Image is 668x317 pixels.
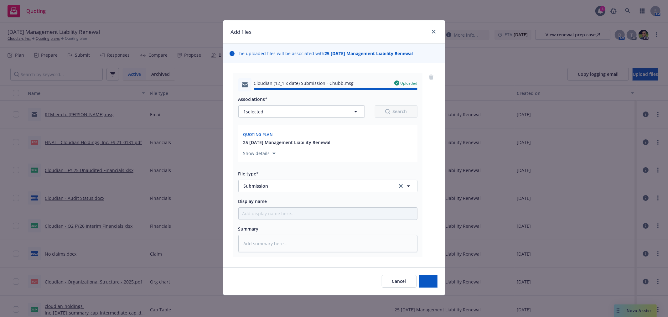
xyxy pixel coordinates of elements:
span: File type* [238,171,259,177]
span: Cloudian (12_1 x date) Submission - Chubb.msg [254,80,354,86]
strong: 25 [DATE] Management Liability Renewal [325,50,413,56]
button: 25 [DATE] Management Liability Renewal [243,139,331,146]
button: Cancel [382,275,417,288]
span: The uploaded files will be associated with [237,50,413,57]
span: 1 selected [244,108,264,115]
h1: Add files [231,28,252,36]
button: Add files [419,275,438,288]
a: close [430,28,438,35]
button: Submissionclear selection [238,180,417,192]
span: Display name [238,198,267,204]
span: Associations* [238,96,268,102]
a: remove [427,73,435,81]
input: Add display name here... [239,208,417,220]
span: Cancel [392,278,406,284]
a: clear selection [397,182,405,190]
button: 1selected [238,105,365,118]
span: Quoting plan [243,132,273,137]
span: Summary [238,226,259,232]
span: Add files [419,278,438,284]
span: Uploaded [401,81,417,86]
span: Submission [244,183,389,189]
button: Show details [241,150,278,157]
